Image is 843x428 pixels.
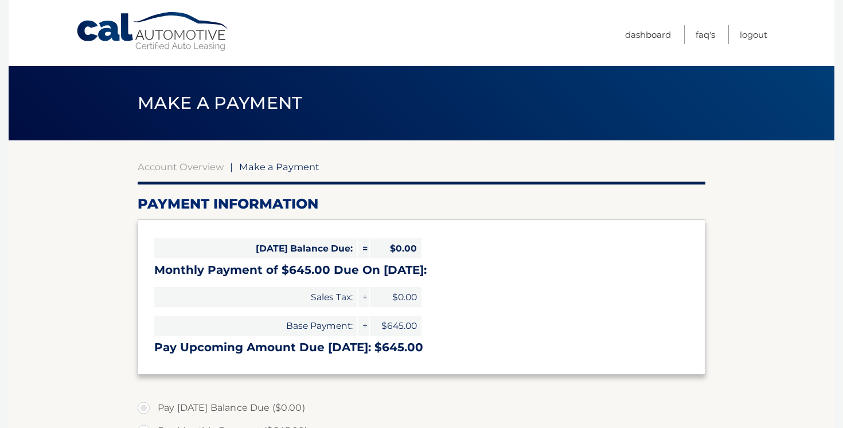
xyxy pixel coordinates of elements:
a: FAQ's [696,25,715,44]
span: $645.00 [370,316,421,336]
a: Account Overview [138,161,224,172]
label: Pay [DATE] Balance Due ($0.00) [138,396,705,419]
span: [DATE] Balance Due: [154,238,357,258]
span: Make a Payment [239,161,319,172]
h3: Monthly Payment of $645.00 Due On [DATE]: [154,263,689,277]
span: Base Payment: [154,316,357,336]
a: Logout [740,25,767,44]
span: $0.00 [370,287,421,307]
span: + [358,287,369,307]
span: Make a Payment [138,92,302,113]
h2: Payment Information [138,195,705,213]
span: Sales Tax: [154,287,357,307]
span: = [358,238,369,258]
a: Cal Automotive [76,11,231,52]
h3: Pay Upcoming Amount Due [DATE]: $645.00 [154,340,689,355]
a: Dashboard [625,25,671,44]
span: + [358,316,369,336]
span: | [230,161,233,172]
span: $0.00 [370,238,421,258]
